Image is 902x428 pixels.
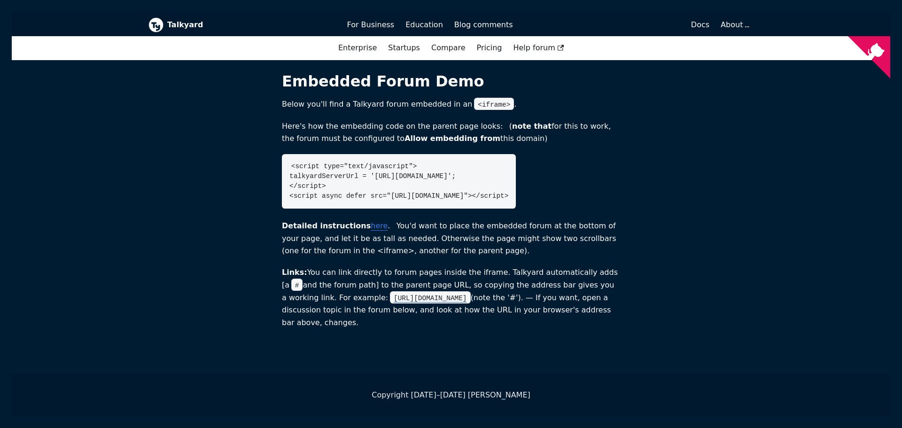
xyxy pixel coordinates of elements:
a: For Business [342,17,400,33]
b: Allow embedding from [404,134,500,143]
img: Talkyard logo [148,17,163,32]
b: note that [512,122,552,131]
p: Below you'll find a Talkyard forum embedded in an . [282,98,620,111]
a: Help forum [507,40,569,56]
p: Here's how the embedding code on the parent page looks: ( for this to work, the forum must be con... [282,120,620,145]
a: Education [400,17,449,33]
a: [URL][DOMAIN_NAME] [388,293,470,302]
span: For Business [347,20,395,29]
a: Compare [431,43,466,52]
a: Blog comments [449,17,519,33]
code: <script type="text/javascript"> talkyardServerUrl = '[URL][DOMAIN_NAME]'; </script> <script async... [289,163,508,200]
b: Talkyard [167,19,334,31]
h1: Embedded Forum Demo [282,72,620,91]
b: Links: [282,268,307,277]
span: Blog comments [454,20,513,29]
code: # [291,279,303,291]
a: Pricing [471,40,508,56]
a: Docs [519,17,715,33]
span: Docs [691,20,709,29]
a: Startups [382,40,426,56]
code: [URL][DOMAIN_NAME] [390,291,470,303]
a: Enterprise [333,40,382,56]
div: Copyright [DATE]–[DATE] [PERSON_NAME] [148,389,754,401]
span: Help forum [513,43,564,52]
b: Detailed instructions [282,221,371,230]
p: You can link directly to forum pages inside the iframe. Talkyard automatically adds [a and the fo... [282,266,620,329]
p: . You'd want to place the embedded forum at the bottom of your page, and let it be as tall as nee... [282,220,620,257]
code: <iframe> [474,98,514,110]
a: About [721,20,748,29]
a: here [371,221,388,230]
a: Talkyard logoTalkyard [148,17,334,32]
span: Education [405,20,443,29]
